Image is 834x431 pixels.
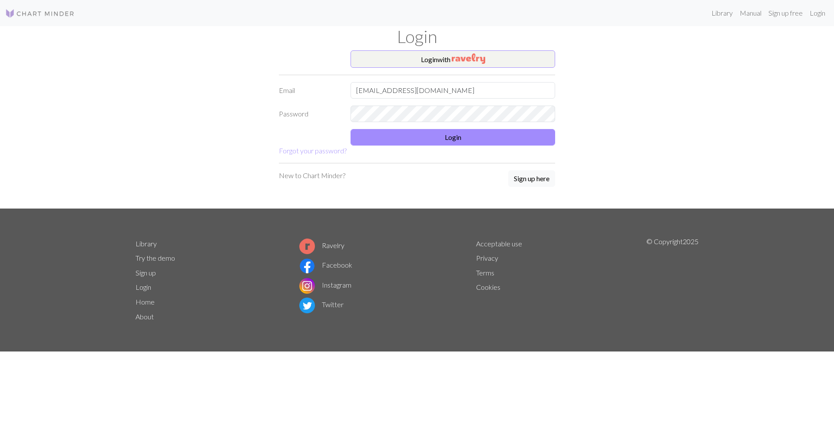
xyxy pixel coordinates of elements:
[130,26,704,47] h1: Login
[299,261,352,269] a: Facebook
[351,129,555,146] button: Login
[708,4,736,22] a: Library
[476,254,498,262] a: Privacy
[476,283,500,291] a: Cookies
[508,170,555,187] button: Sign up here
[299,239,315,254] img: Ravelry logo
[5,8,75,19] img: Logo
[136,269,156,277] a: Sign up
[351,50,555,68] button: Loginwith
[508,170,555,188] a: Sign up here
[476,269,494,277] a: Terms
[279,170,345,181] p: New to Chart Minder?
[765,4,806,22] a: Sign up free
[274,106,345,122] label: Password
[299,298,315,313] img: Twitter logo
[136,283,151,291] a: Login
[806,4,829,22] a: Login
[274,82,345,99] label: Email
[136,239,157,248] a: Library
[136,254,175,262] a: Try the demo
[136,298,155,306] a: Home
[136,312,154,321] a: About
[299,300,344,308] a: Twitter
[279,146,347,155] a: Forgot your password?
[299,241,344,249] a: Ravelry
[299,281,351,289] a: Instagram
[476,239,522,248] a: Acceptable use
[299,258,315,274] img: Facebook logo
[646,236,698,324] p: © Copyright 2025
[299,278,315,294] img: Instagram logo
[736,4,765,22] a: Manual
[452,53,485,64] img: Ravelry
